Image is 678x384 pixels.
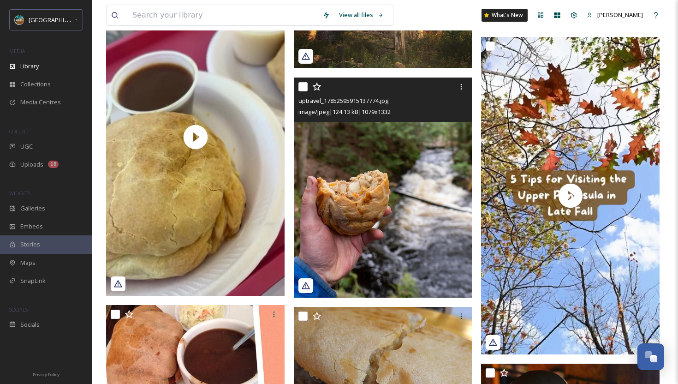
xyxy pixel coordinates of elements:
[582,6,648,24] a: [PERSON_NAME]
[29,15,119,24] span: [GEOGRAPHIC_DATA][US_STATE]
[298,108,391,116] span: image/jpeg | 124.13 kB | 1079 x 1332
[481,37,660,354] img: thumbnail
[597,11,643,19] span: [PERSON_NAME]
[20,160,43,169] span: Uploads
[20,276,46,285] span: SnapLink
[128,5,318,25] input: Search your library
[294,78,472,298] img: uptravel_17852595915137774.jpg
[48,161,59,168] div: 18
[20,258,36,267] span: Maps
[9,48,25,54] span: MEDIA
[33,368,59,379] a: Privacy Policy
[20,80,51,89] span: Collections
[20,204,45,213] span: Galleries
[20,98,61,107] span: Media Centres
[20,222,43,231] span: Embeds
[20,62,39,71] span: Library
[637,343,664,370] button: Open Chat
[9,128,29,135] span: COLLECT
[298,96,388,105] span: uptravel_17852595915137774.jpg
[20,240,40,249] span: Stories
[33,372,59,378] span: Privacy Policy
[15,15,24,24] img: Snapsea%20Profile.jpg
[9,190,30,197] span: WIDGETS
[482,9,528,22] a: What's New
[20,142,33,151] span: UGC
[20,320,40,329] span: Socials
[9,306,28,313] span: SOCIALS
[334,6,388,24] a: View all files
